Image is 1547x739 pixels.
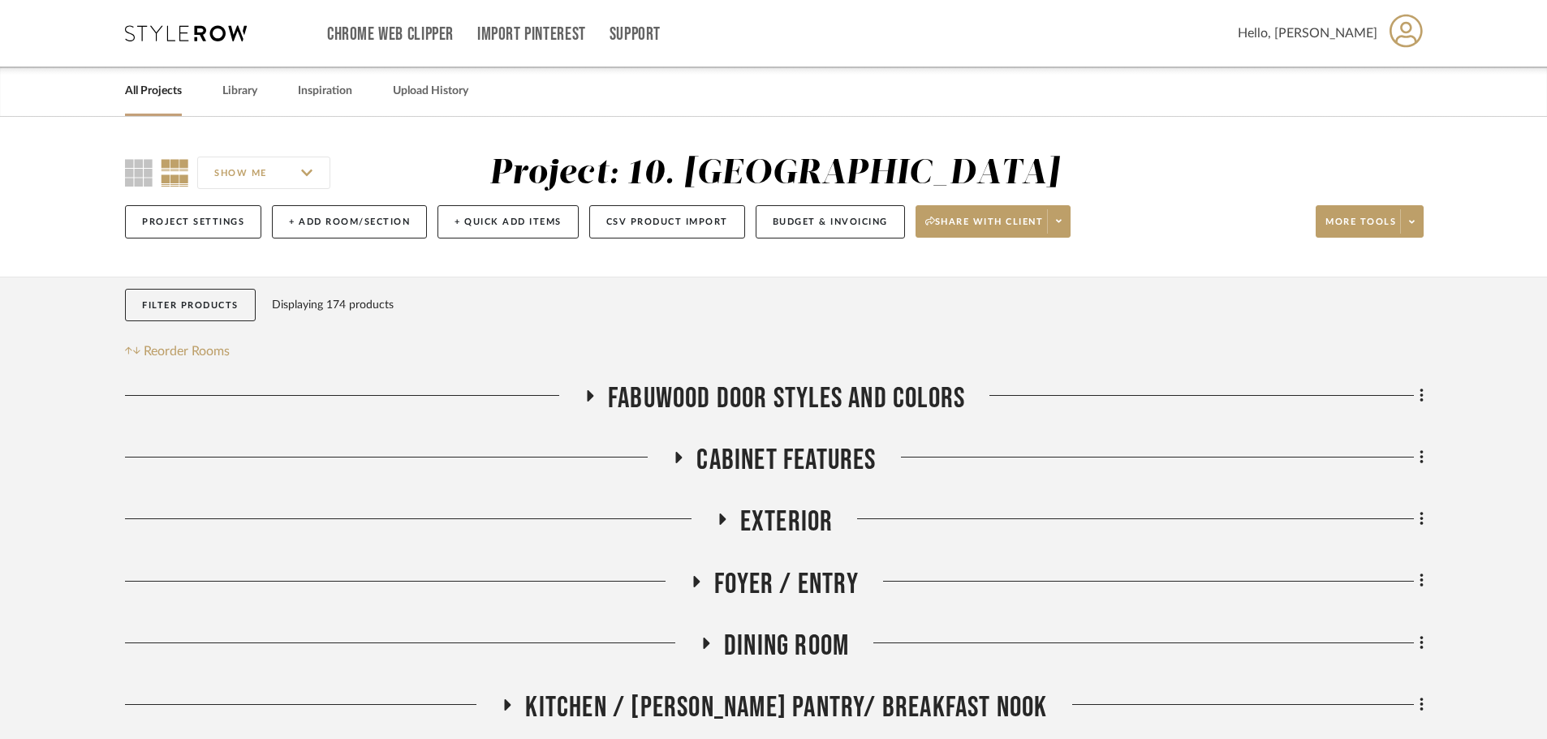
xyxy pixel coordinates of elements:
[144,342,230,361] span: Reorder Rooms
[916,205,1071,238] button: Share with client
[608,381,965,416] span: FABUWOOD DOOR STYLES AND COLORS
[1238,24,1377,43] span: Hello, [PERSON_NAME]
[724,629,849,664] span: Dining Room
[327,28,454,41] a: Chrome Web Clipper
[125,80,182,102] a: All Projects
[477,28,586,41] a: Import Pinterest
[756,205,905,238] button: Budget & Invoicing
[298,80,352,102] a: Inspiration
[696,443,876,478] span: Cabinet Features
[489,157,1060,191] div: Project: 10. [GEOGRAPHIC_DATA]
[393,80,468,102] a: Upload History
[272,205,427,238] button: + Add Room/Section
[925,216,1044,240] span: Share with client
[740,505,834,539] span: Exterior
[525,690,1047,725] span: Kitchen / [PERSON_NAME] Pantry/ Breakfast Nook
[610,28,661,41] a: Support
[1316,205,1424,238] button: More tools
[714,567,859,602] span: Foyer / Entry
[125,289,256,322] button: Filter Products
[437,205,579,238] button: + Quick Add Items
[1325,216,1396,240] span: More tools
[222,80,257,102] a: Library
[272,289,394,321] div: Displaying 174 products
[589,205,745,238] button: CSV Product Import
[125,205,261,238] button: Project Settings
[125,342,230,361] button: Reorder Rooms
